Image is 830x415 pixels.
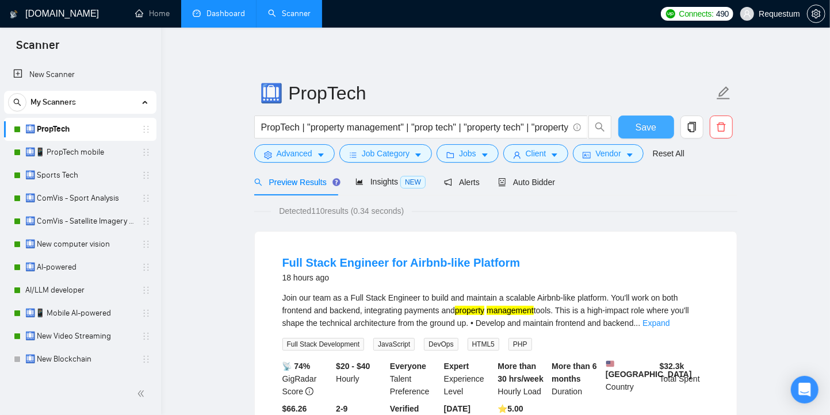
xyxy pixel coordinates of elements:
b: More than 30 hrs/week [498,362,544,383]
span: edit [716,86,731,101]
span: holder [141,332,151,341]
div: Total Spent [657,360,712,398]
a: 🛄📱 Mobile AI-powered [25,302,135,325]
span: holder [141,309,151,318]
span: PHP [508,338,532,351]
div: Open Intercom Messenger [791,376,818,404]
button: setting [807,5,825,23]
span: notification [444,178,452,186]
span: Detected 110 results (0.34 seconds) [271,205,412,217]
span: user [513,151,521,159]
span: area-chart [355,178,364,186]
span: Auto Bidder [498,178,555,187]
span: holder [141,286,151,295]
b: 2-9 [336,404,347,413]
a: searchScanner [268,9,311,18]
div: Join our team as a Full Stack Engineer to build and maintain a scalable Airbnb-like platform. You... [282,291,709,329]
a: 💻 startup [25,371,135,394]
img: upwork-logo.png [666,9,675,18]
div: Experience Level [442,360,496,398]
button: folderJobscaret-down [437,144,499,163]
span: Alerts [444,178,480,187]
span: holder [141,355,151,364]
button: search [588,116,611,139]
span: Insights [355,177,426,186]
a: Full Stack Engineer for Airbnb-like Platform [282,256,521,269]
span: copy [681,122,703,132]
img: logo [10,5,18,24]
a: Reset All [653,147,684,160]
div: Hourly [334,360,388,398]
a: AI/LLM developer [25,279,135,302]
span: setting [808,9,825,18]
img: 🇺🇸 [606,360,614,368]
span: folder [446,151,454,159]
span: Scanner [7,37,68,61]
a: 🛄 New computer vision [25,233,135,256]
a: New Scanner [13,63,147,86]
span: JavaScript [373,338,415,351]
span: Save [636,120,656,135]
a: Expand [642,318,670,328]
div: Tooltip anchor [331,177,342,187]
button: copy [680,116,703,139]
a: dashboardDashboard [193,9,245,18]
span: holder [141,148,151,157]
span: NEW [400,176,426,189]
span: Preview Results [254,178,337,187]
span: 490 [716,7,729,20]
span: search [254,178,262,186]
b: ⭐️ 5.00 [498,404,523,413]
b: More than 6 months [552,362,597,383]
input: Search Freelance Jobs... [261,120,568,135]
button: userClientcaret-down [503,144,569,163]
span: DevOps [424,338,458,351]
a: 🛄📱 PropTech mobile [25,141,135,164]
span: Vendor [595,147,621,160]
b: Everyone [390,362,426,371]
span: robot [498,178,506,186]
span: holder [141,194,151,203]
button: barsJob Categorycaret-down [339,144,432,163]
span: caret-down [317,151,325,159]
b: 📡 74% [282,362,311,371]
span: My Scanners [30,91,76,114]
span: idcard [583,151,591,159]
span: search [589,122,611,132]
a: 🛄 New Blockchain [25,348,135,371]
b: $66.26 [282,404,307,413]
button: search [8,93,26,112]
button: idcardVendorcaret-down [573,144,643,163]
span: HTML5 [468,338,499,351]
a: 🛄 New Video Streaming [25,325,135,348]
mark: management [487,306,534,315]
div: GigRadar Score [280,360,334,398]
a: 🛄 ComVis - Satellite Imagery Analysis [25,210,135,233]
span: info-circle [573,124,581,131]
button: Save [618,116,674,139]
span: caret-down [414,151,422,159]
li: New Scanner [4,63,156,86]
span: holder [141,171,151,180]
b: $20 - $40 [336,362,370,371]
span: Advanced [277,147,312,160]
span: delete [710,122,732,132]
span: caret-down [550,151,559,159]
span: holder [141,263,151,272]
span: double-left [137,388,148,399]
a: 🛄 AI-powered [25,256,135,279]
span: caret-down [626,151,634,159]
b: Verified [390,404,419,413]
span: caret-down [481,151,489,159]
div: Country [603,360,657,398]
span: Connects: [679,7,714,20]
a: setting [807,9,825,18]
button: delete [710,116,733,139]
b: $ 32.3k [660,362,684,371]
div: Duration [549,360,603,398]
b: [DATE] [444,404,471,413]
span: bars [349,151,357,159]
a: 🛄 PropTech [25,118,135,141]
div: Hourly Load [496,360,550,398]
span: user [743,10,751,18]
